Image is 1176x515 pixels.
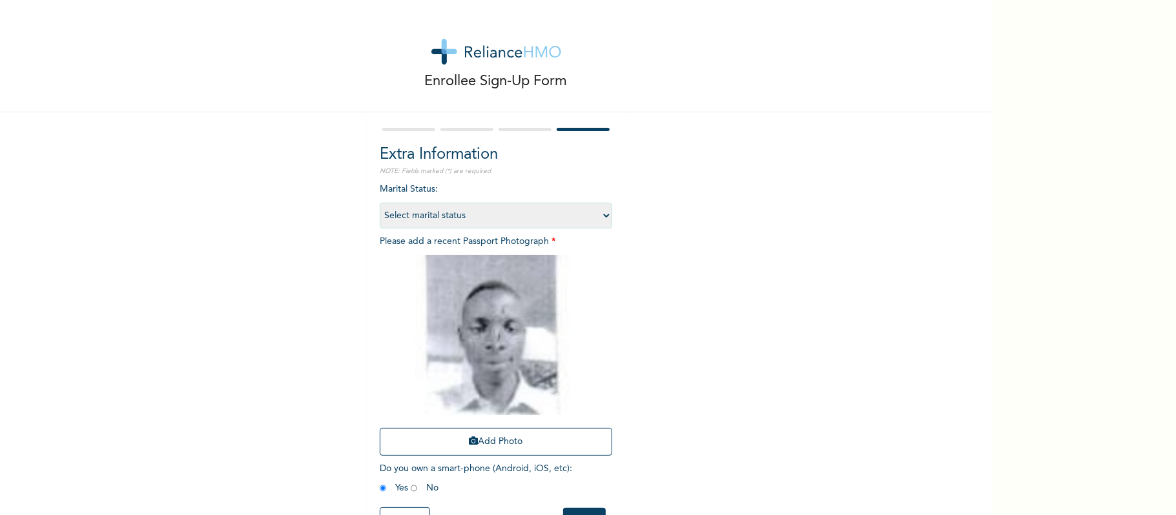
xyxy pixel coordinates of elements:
[431,39,561,65] img: logo
[380,143,612,167] h2: Extra Information
[380,185,612,220] span: Marital Status :
[380,237,612,462] span: Please add a recent Passport Photograph
[415,255,577,415] img: Crop
[425,71,568,92] p: Enrollee Sign-Up Form
[380,167,612,176] p: NOTE: Fields marked (*) are required
[380,464,572,492] span: Do you own a smart-phone (Android, iOS, etc) : Yes No
[380,428,612,456] button: Add Photo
